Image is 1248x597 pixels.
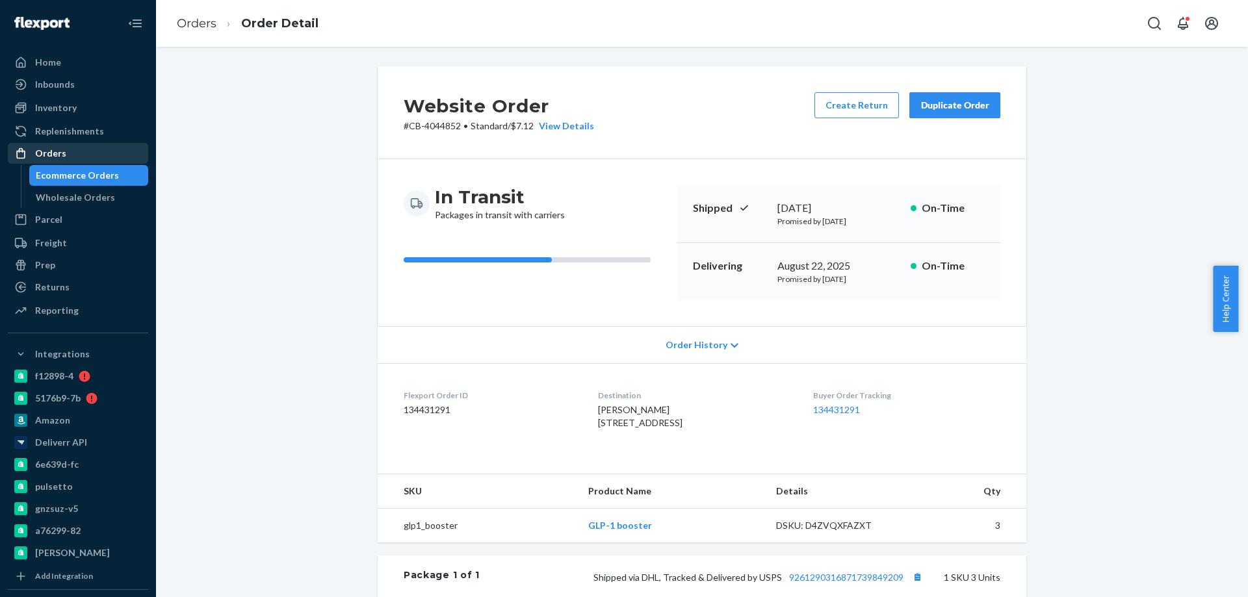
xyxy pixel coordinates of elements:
div: gnzsuz-v5 [35,502,78,515]
div: Inbounds [35,78,75,91]
span: Standard [471,120,508,131]
div: Replenishments [35,125,104,138]
a: pulsetto [8,476,148,497]
div: 6e639d-fc [35,458,79,471]
span: [PERSON_NAME] [STREET_ADDRESS] [598,404,682,428]
div: Deliverr API [35,436,87,449]
a: Replenishments [8,121,148,142]
div: Freight [35,236,67,249]
span: • [463,120,468,131]
div: Orders [35,147,66,160]
div: Add Integration [35,570,93,581]
a: Inbounds [8,74,148,95]
div: [PERSON_NAME] [35,546,110,559]
div: 1 SKU 3 Units [480,568,1000,585]
dt: Flexport Order ID [404,390,577,401]
button: View Details [534,120,594,133]
p: Delivering [693,259,767,273]
div: Inventory [35,101,77,114]
div: Packages in transit with carriers [435,185,565,222]
div: Parcel [35,213,62,226]
a: Reporting [8,300,148,321]
a: Orders [8,143,148,164]
div: [DATE] [777,201,900,216]
div: f12898-4 [35,370,73,383]
a: Ecommerce Orders [29,165,149,186]
div: August 22, 2025 [777,259,900,273]
button: Help Center [1213,266,1238,332]
div: DSKU: D4ZVQXFAZXT [776,519,898,532]
div: Returns [35,281,70,294]
button: Close Navigation [122,10,148,36]
button: Duplicate Order [909,92,1000,118]
div: a76299-82 [35,524,81,537]
div: Amazon [35,414,70,427]
dt: Destination [598,390,792,401]
div: Integrations [35,348,90,361]
a: 5176b9-7b [8,388,148,409]
a: gnzsuz-v5 [8,498,148,519]
th: SKU [378,474,578,509]
th: Details [766,474,909,509]
h2: Website Order [404,92,594,120]
span: Shipped via DHL, Tracked & Delivered by USPS [593,572,926,583]
a: f12898-4 [8,366,148,387]
p: Promised by [DATE] [777,216,900,227]
span: Order History [666,338,727,351]
p: On-Time [922,259,985,273]
dd: 134431291 [404,403,577,416]
div: Duplicate Order [920,99,989,112]
a: 6e639d-fc [8,454,148,475]
a: Prep [8,255,148,275]
a: 9261290316871739849209 [789,572,903,583]
a: 134431291 [813,404,860,415]
th: Product Name [578,474,765,509]
a: Freight [8,233,148,253]
p: On-Time [922,201,985,216]
a: Wholesale Orders [29,187,149,208]
a: [PERSON_NAME] [8,542,148,563]
a: Order Detail [241,16,318,31]
th: Qty [908,474,1026,509]
a: Home [8,52,148,73]
div: Ecommerce Orders [36,169,119,182]
p: Promised by [DATE] [777,273,900,285]
button: Create Return [814,92,899,118]
a: GLP-1 booster [588,520,652,531]
button: Open account menu [1199,10,1225,36]
a: Returns [8,277,148,298]
dt: Buyer Order Tracking [813,390,1000,401]
button: Copy tracking number [909,568,926,585]
button: Open notifications [1170,10,1196,36]
a: a76299-82 [8,520,148,541]
div: 5176b9-7b [35,392,81,405]
div: pulsetto [35,480,73,493]
p: # CB-4044852 / $7.12 [404,120,594,133]
td: 3 [908,509,1026,543]
p: Shipped [693,201,767,216]
div: Prep [35,259,55,272]
img: Flexport logo [14,17,70,30]
div: Wholesale Orders [36,191,115,204]
h3: In Transit [435,185,565,209]
div: Home [35,56,61,69]
a: Amazon [8,410,148,431]
a: Inventory [8,97,148,118]
button: Integrations [8,344,148,364]
a: Add Integration [8,568,148,584]
div: Package 1 of 1 [404,568,480,585]
button: Open Search Box [1141,10,1167,36]
a: Deliverr API [8,432,148,453]
div: Reporting [35,304,79,317]
a: Orders [177,16,216,31]
ol: breadcrumbs [166,5,329,43]
a: Parcel [8,209,148,230]
td: glp1_booster [378,509,578,543]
